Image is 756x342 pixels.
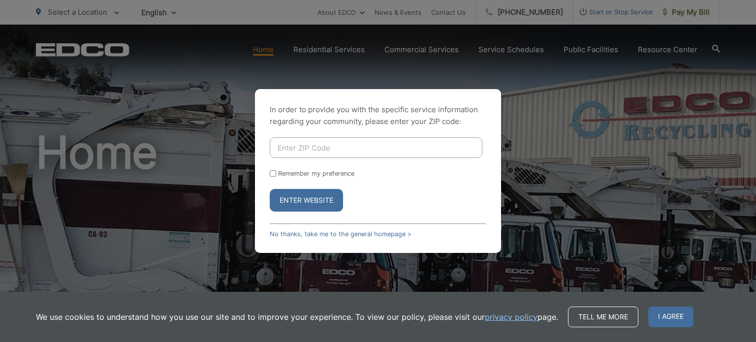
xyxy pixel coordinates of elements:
[270,104,486,127] p: In order to provide you with the specific service information regarding your community, please en...
[270,189,343,212] button: Enter Website
[36,311,558,323] p: We use cookies to understand how you use our site and to improve your experience. To view our pol...
[270,230,411,238] a: No thanks, take me to the general homepage >
[485,311,537,323] a: privacy policy
[270,137,482,158] input: Enter ZIP Code
[278,170,354,177] label: Remember my preference
[568,307,638,327] a: Tell me more
[648,307,693,327] span: I agree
